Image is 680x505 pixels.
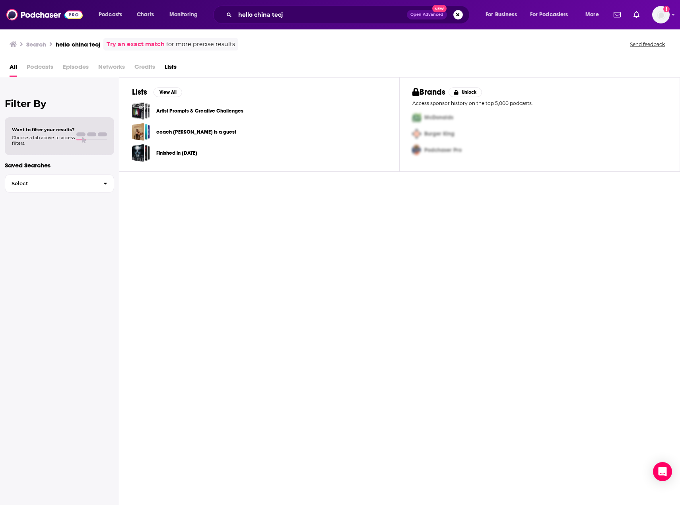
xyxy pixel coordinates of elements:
span: Monitoring [169,9,198,20]
span: McDonalds [424,114,453,121]
span: For Business [486,9,517,20]
span: Logged in as gmalloy [652,6,670,23]
span: Podchaser Pro [424,147,462,153]
span: for more precise results [166,40,235,49]
span: Podcasts [27,60,53,77]
span: Choose a tab above to access filters. [12,135,75,146]
a: Lists [165,60,177,77]
button: Select [5,175,114,192]
img: First Pro Logo [409,109,424,126]
img: Third Pro Logo [409,142,424,158]
a: Try an exact match [107,40,165,49]
img: Podchaser - Follow, Share and Rate Podcasts [6,7,83,22]
span: For Podcasters [530,9,568,20]
p: Access sponsor history on the top 5,000 podcasts. [412,100,667,106]
a: All [10,60,17,77]
span: New [432,5,447,12]
a: coach tammie bennett is a guest [132,123,150,141]
button: open menu [164,8,208,21]
h2: Lists [132,87,147,97]
div: Search podcasts, credits, & more... [221,6,477,24]
h3: hello china tecj [56,41,100,48]
a: Finished in 2021 [132,144,150,162]
button: Unlock [449,87,482,97]
span: Charts [137,9,154,20]
svg: Add a profile image [663,6,670,12]
h2: Filter By [5,98,114,109]
span: Episodes [63,60,89,77]
span: Want to filter your results? [12,127,75,132]
p: Saved Searches [5,161,114,169]
button: open menu [525,8,580,21]
a: Artist Prompts & Creative Challenges [156,107,243,115]
a: Artist Prompts & Creative Challenges [132,102,150,120]
img: User Profile [652,6,670,23]
a: Finished in [DATE] [156,149,197,157]
button: open menu [93,8,132,21]
span: Networks [98,60,125,77]
span: Select [5,181,97,186]
button: Show profile menu [652,6,670,23]
span: Credits [134,60,155,77]
a: Show notifications dropdown [610,8,624,21]
span: More [585,9,599,20]
button: open menu [580,8,609,21]
a: coach [PERSON_NAME] is a guest [156,128,236,136]
a: ListsView All [132,87,182,97]
a: Show notifications dropdown [630,8,643,21]
img: Second Pro Logo [409,126,424,142]
span: Podcasts [99,9,122,20]
div: Open Intercom Messenger [653,462,672,481]
button: Send feedback [628,41,667,48]
a: Charts [132,8,159,21]
button: open menu [480,8,527,21]
button: View All [153,87,182,97]
span: Open Advanced [410,13,443,17]
input: Search podcasts, credits, & more... [235,8,407,21]
span: Burger King [424,130,455,137]
h2: Brands [412,87,445,97]
button: Open AdvancedNew [407,10,447,19]
h3: Search [26,41,46,48]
